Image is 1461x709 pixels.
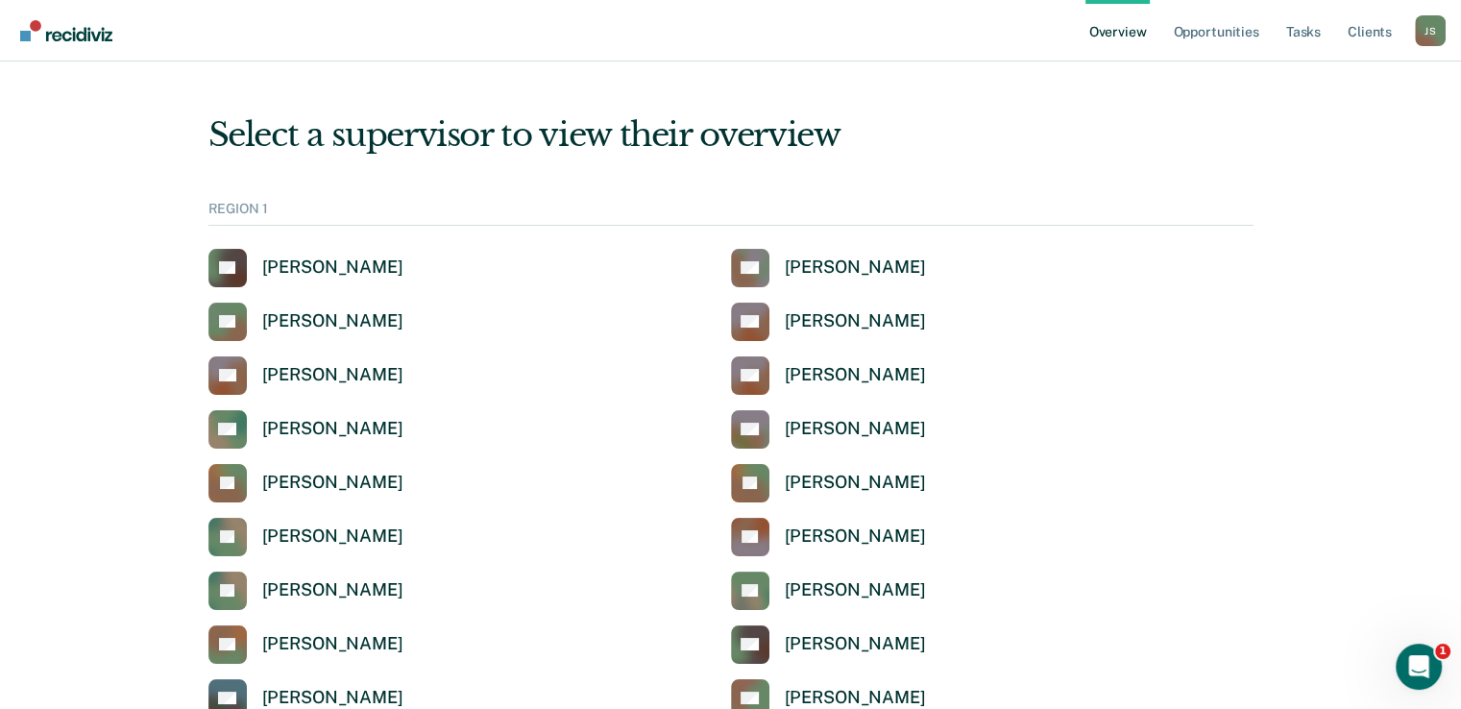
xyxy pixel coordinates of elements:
div: [PERSON_NAME] [785,257,926,279]
a: [PERSON_NAME] [208,464,403,502]
div: [PERSON_NAME] [262,579,403,601]
div: Select a supervisor to view their overview [208,115,1254,155]
div: [PERSON_NAME] [785,526,926,548]
button: Profile dropdown button [1415,15,1446,46]
a: [PERSON_NAME] [731,410,926,449]
div: [PERSON_NAME] [785,364,926,386]
div: [PERSON_NAME] [262,310,403,332]
img: Recidiviz [20,20,112,41]
a: [PERSON_NAME] [731,356,926,395]
div: [PERSON_NAME] [785,687,926,709]
div: [PERSON_NAME] [785,633,926,655]
iframe: Intercom live chat [1396,644,1442,690]
a: [PERSON_NAME] [731,518,926,556]
a: [PERSON_NAME] [731,464,926,502]
a: [PERSON_NAME] [731,625,926,664]
div: [PERSON_NAME] [262,526,403,548]
div: [PERSON_NAME] [785,310,926,332]
a: [PERSON_NAME] [208,572,403,610]
a: [PERSON_NAME] [208,249,403,287]
div: [PERSON_NAME] [262,418,403,440]
a: [PERSON_NAME] [208,410,403,449]
a: [PERSON_NAME] [731,572,926,610]
div: [PERSON_NAME] [262,633,403,655]
div: [PERSON_NAME] [262,257,403,279]
a: [PERSON_NAME] [208,356,403,395]
a: [PERSON_NAME] [208,518,403,556]
a: [PERSON_NAME] [731,249,926,287]
a: [PERSON_NAME] [208,625,403,664]
div: [PERSON_NAME] [785,579,926,601]
div: [PERSON_NAME] [785,472,926,494]
div: J S [1415,15,1446,46]
div: [PERSON_NAME] [262,687,403,709]
div: REGION 1 [208,201,1254,226]
a: [PERSON_NAME] [208,303,403,341]
div: [PERSON_NAME] [785,418,926,440]
span: 1 [1435,644,1450,659]
div: [PERSON_NAME] [262,364,403,386]
div: [PERSON_NAME] [262,472,403,494]
a: [PERSON_NAME] [731,303,926,341]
